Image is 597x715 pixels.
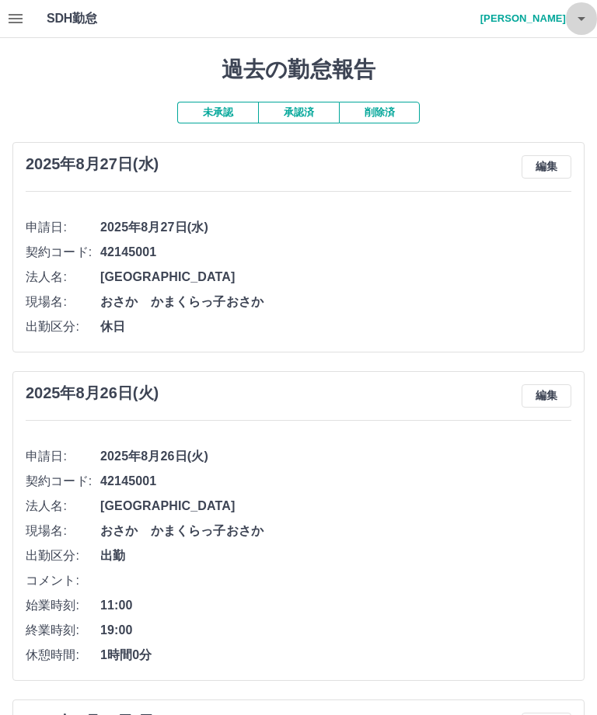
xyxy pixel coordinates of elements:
span: 休日 [100,318,571,336]
button: 編集 [522,155,571,179]
span: 契約コード: [26,472,100,491]
span: 休憩時間: [26,646,100,665]
h1: 過去の勤怠報告 [12,57,585,83]
span: 出勤区分: [26,547,100,565]
span: 法人名: [26,497,100,515]
span: 42145001 [100,472,571,491]
span: 出勤区分: [26,318,100,336]
span: 出勤 [100,547,571,565]
span: 申請日: [26,218,100,237]
h3: 2025年8月27日(水) [26,155,159,173]
button: 未承認 [177,102,258,123]
button: 編集 [522,384,571,408]
h3: 2025年8月26日(火) [26,384,159,402]
span: [GEOGRAPHIC_DATA] [100,497,571,515]
span: おさか かまくらっ子おさか [100,293,571,311]
span: 現場名: [26,522,100,540]
span: 2025年8月26日(火) [100,447,571,466]
span: 申請日: [26,447,100,466]
span: 法人名: [26,268,100,286]
span: [GEOGRAPHIC_DATA] [100,268,571,286]
span: 42145001 [100,243,571,262]
span: おさか かまくらっ子おさか [100,522,571,540]
span: 1時間0分 [100,646,571,665]
span: 11:00 [100,596,571,615]
span: 現場名: [26,293,100,311]
span: 始業時刻: [26,596,100,615]
button: 削除済 [339,102,420,123]
span: 終業時刻: [26,621,100,640]
span: 2025年8月27日(水) [100,218,571,237]
span: コメント: [26,571,100,590]
span: 19:00 [100,621,571,640]
button: 承認済 [258,102,339,123]
span: 契約コード: [26,243,100,262]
